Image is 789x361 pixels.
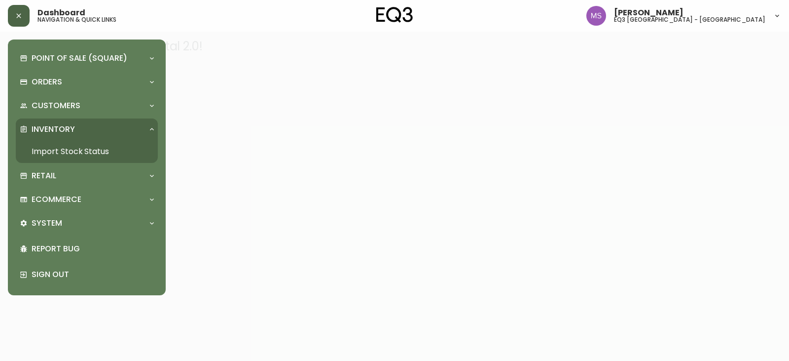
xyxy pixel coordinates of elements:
[37,17,116,23] h5: navigation & quick links
[16,47,158,69] div: Point of Sale (Square)
[16,236,158,262] div: Report Bug
[32,53,127,64] p: Point of Sale (Square)
[16,95,158,117] div: Customers
[586,6,606,26] img: 1b6e43211f6f3cc0b0729c9049b8e7af
[16,165,158,187] div: Retail
[32,77,62,87] p: Orders
[16,140,158,163] a: Import Stock Status
[32,194,81,205] p: Ecommerce
[32,124,75,135] p: Inventory
[32,218,62,229] p: System
[32,170,56,181] p: Retail
[32,243,154,254] p: Report Bug
[614,17,765,23] h5: eq3 [GEOGRAPHIC_DATA] - [GEOGRAPHIC_DATA]
[614,9,683,17] span: [PERSON_NAME]
[32,269,154,280] p: Sign Out
[16,71,158,93] div: Orders
[32,100,80,111] p: Customers
[37,9,85,17] span: Dashboard
[16,262,158,287] div: Sign Out
[376,7,413,23] img: logo
[16,189,158,210] div: Ecommerce
[16,212,158,234] div: System
[16,119,158,140] div: Inventory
